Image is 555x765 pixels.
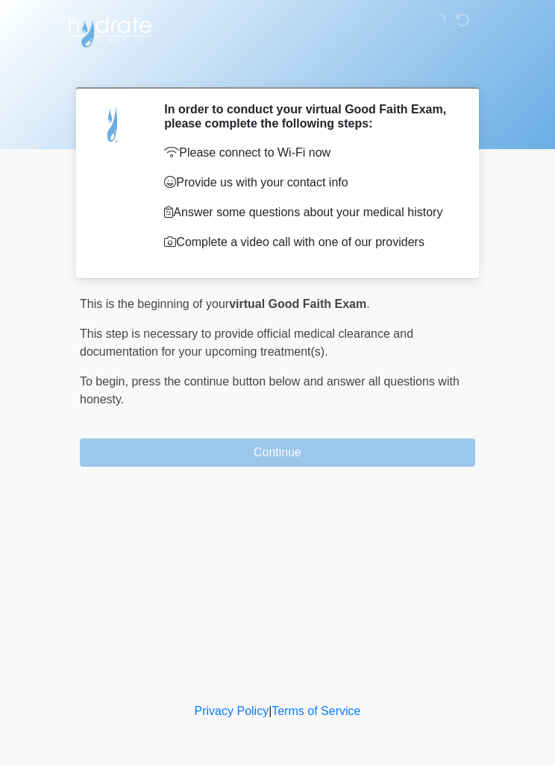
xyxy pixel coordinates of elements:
span: press the continue button below and answer all questions with honesty. [80,375,460,406]
h2: In order to conduct your virtual Good Faith Exam, please complete the following steps: [164,102,453,130]
img: Hydrate IV Bar - Chandler Logo [65,11,154,48]
span: This is the beginning of your [80,297,229,310]
a: Terms of Service [272,705,360,717]
strong: virtual Good Faith Exam [229,297,366,310]
p: Please connect to Wi-Fi now [164,144,453,162]
span: . [366,297,369,310]
h1: ‎ ‎ [69,54,486,81]
img: Agent Avatar [91,102,136,147]
p: Provide us with your contact info [164,174,453,192]
span: This step is necessary to provide official medical clearance and documentation for your upcoming ... [80,327,413,358]
a: Privacy Policy [195,705,269,717]
p: Answer some questions about your medical history [164,204,453,221]
p: Complete a video call with one of our providers [164,233,453,251]
span: To begin, [80,375,131,388]
a: | [269,705,272,717]
button: Continue [80,438,475,467]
